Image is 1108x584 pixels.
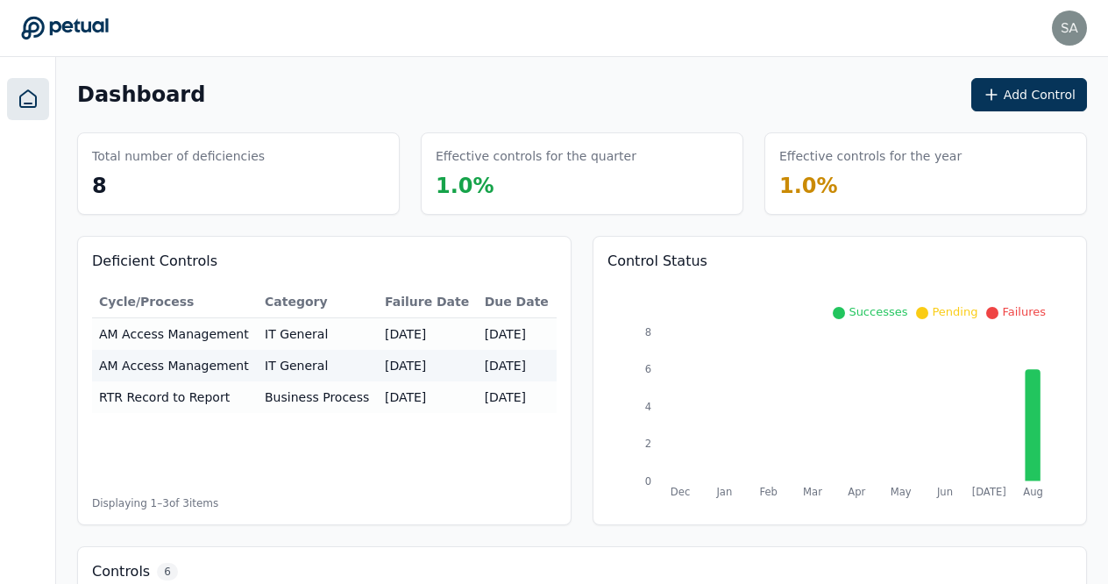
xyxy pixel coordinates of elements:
[971,78,1087,111] button: Add Control
[607,251,1072,272] h3: Control Status
[849,305,907,318] span: Successes
[671,486,690,498] tspan: Dec
[645,438,651,450] tspan: 2
[936,486,953,498] tspan: Jun
[92,318,258,351] td: AM Access Management
[92,251,557,272] h3: Deficient Controls
[258,318,378,351] td: IT General
[645,401,651,413] tspan: 4
[258,350,378,381] td: IT General
[1002,305,1046,318] span: Failures
[478,286,557,318] th: Due Date
[378,318,478,351] td: [DATE]
[645,363,651,375] tspan: 6
[779,147,962,165] h3: Effective controls for the year
[92,350,258,381] td: AM Access Management
[645,326,651,338] tspan: 8
[258,286,378,318] th: Category
[92,147,265,165] h3: Total number of deficiencies
[21,16,109,40] a: Go to Dashboard
[478,381,557,413] td: [DATE]
[378,350,478,381] td: [DATE]
[378,381,478,413] td: [DATE]
[1052,11,1087,46] img: sapna.rao@arm.com
[759,486,778,498] tspan: Feb
[1023,486,1043,498] tspan: Aug
[92,561,150,582] h3: Controls
[7,78,49,120] a: Dashboard
[92,174,107,198] span: 8
[436,147,636,165] h3: Effective controls for the quarter
[378,286,478,318] th: Failure Date
[157,563,178,580] span: 6
[92,496,218,510] span: Displaying 1– 3 of 3 items
[848,486,865,498] tspan: Apr
[478,350,557,381] td: [DATE]
[779,174,838,198] span: 1.0 %
[258,381,378,413] td: Business Process
[932,305,977,318] span: Pending
[92,286,258,318] th: Cycle/Process
[645,475,651,488] tspan: 0
[436,174,494,198] span: 1.0 %
[803,486,822,498] tspan: Mar
[92,381,258,413] td: RTR Record to Report
[77,81,205,109] h1: Dashboard
[972,486,1006,498] tspan: [DATE]
[891,486,912,498] tspan: May
[478,318,557,351] td: [DATE]
[715,486,732,498] tspan: Jan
